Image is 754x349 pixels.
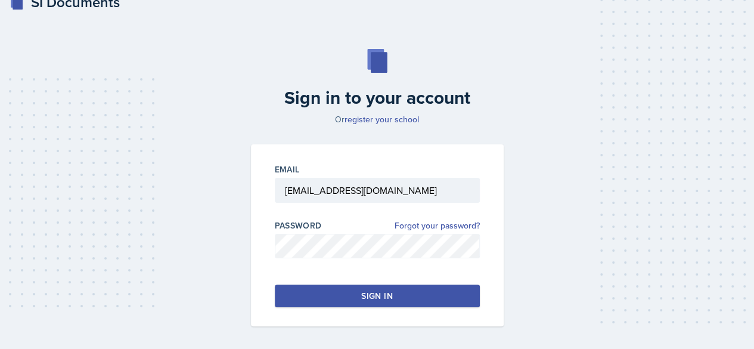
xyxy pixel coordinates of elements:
[275,220,322,231] label: Password
[275,285,480,307] button: Sign in
[275,163,300,175] label: Email
[275,178,480,203] input: Email
[244,113,511,125] p: Or
[345,113,419,125] a: register your school
[395,220,480,232] a: Forgot your password?
[361,290,392,302] div: Sign in
[244,87,511,109] h2: Sign in to your account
